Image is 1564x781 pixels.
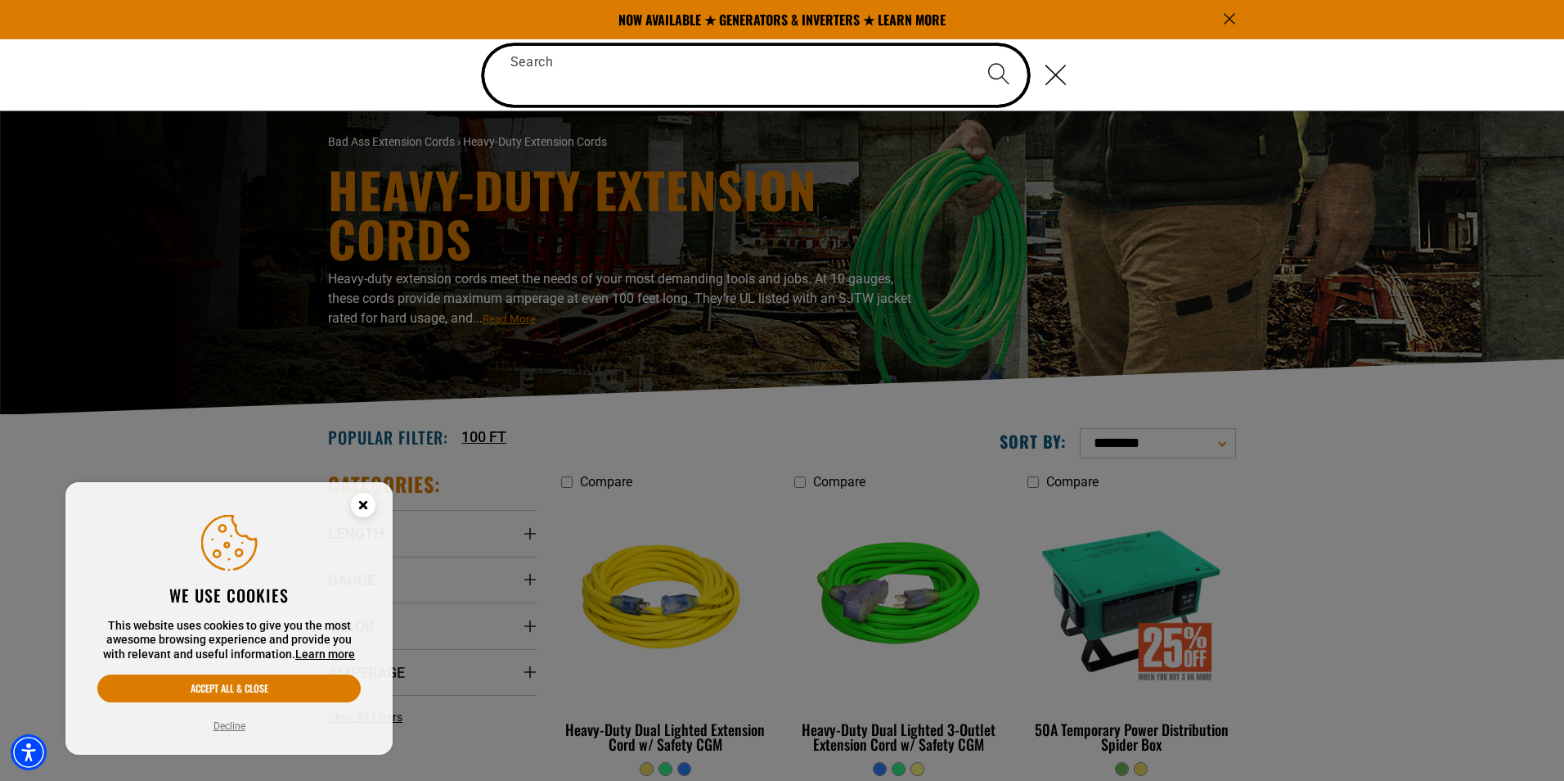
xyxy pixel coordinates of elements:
p: This website uses cookies to give you the most awesome browsing experience and provide you with r... [97,619,361,662]
aside: Cookie Consent [65,482,393,756]
button: Close this option [334,482,393,533]
a: This website uses cookies to give you the most awesome browsing experience and provide you with r... [295,648,355,661]
button: Decline [209,718,250,734]
button: Search [970,46,1027,103]
div: Accessibility Menu [11,734,47,770]
button: Close [1029,46,1081,103]
h2: We use cookies [97,585,361,606]
button: Accept all & close [97,675,361,702]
